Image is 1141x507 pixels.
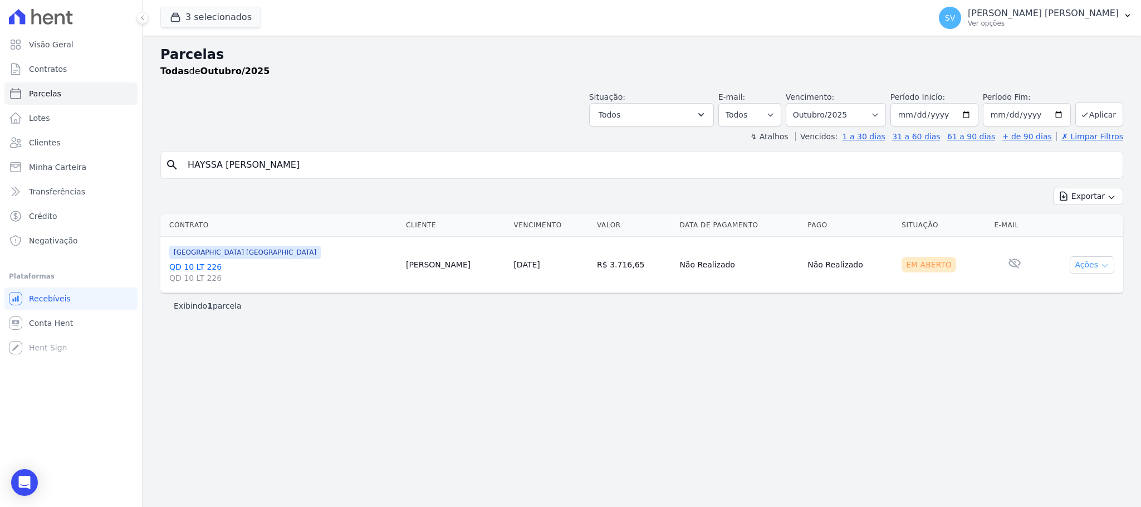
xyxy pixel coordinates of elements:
b: 1 [207,301,213,310]
span: Conta Hent [29,318,73,329]
span: QD 10 LT 226 [169,272,397,284]
label: Vencidos: [795,132,838,141]
a: Parcelas [4,82,138,105]
a: 1 a 30 dias [843,132,885,141]
th: E-mail [990,214,1039,237]
span: Visão Geral [29,39,74,50]
span: Parcelas [29,88,61,99]
button: SV [PERSON_NAME] [PERSON_NAME] Ver opções [930,2,1141,33]
h2: Parcelas [160,45,1123,65]
a: Recebíveis [4,287,138,310]
span: SV [945,14,955,22]
span: Crédito [29,211,57,222]
td: R$ 3.716,65 [592,237,675,293]
button: Aplicar [1075,103,1123,126]
div: Plataformas [9,270,133,283]
td: Não Realizado [803,237,897,293]
label: Período Fim: [983,91,1071,103]
button: Exportar [1053,188,1123,205]
span: Contratos [29,64,67,75]
a: [DATE] [513,260,540,269]
a: Clientes [4,131,138,154]
td: [PERSON_NAME] [401,237,509,293]
a: Visão Geral [4,33,138,56]
a: 31 a 60 dias [892,132,940,141]
span: Negativação [29,235,78,246]
p: Exibindo parcela [174,300,242,311]
strong: Todas [160,66,189,76]
button: Ações [1070,256,1114,274]
input: Buscar por nome do lote ou do cliente [181,154,1118,176]
strong: Outubro/2025 [200,66,270,76]
label: Vencimento: [786,92,834,101]
a: ✗ Limpar Filtros [1056,132,1123,141]
a: Negativação [4,230,138,252]
a: + de 90 dias [1002,132,1052,141]
a: 61 a 90 dias [947,132,995,141]
th: Contrato [160,214,401,237]
a: Contratos [4,58,138,80]
th: Situação [897,214,990,237]
button: Todos [589,103,714,126]
p: de [160,65,270,78]
span: [GEOGRAPHIC_DATA] [GEOGRAPHIC_DATA] [169,246,321,259]
label: Situação: [589,92,625,101]
a: Conta Hent [4,312,138,334]
a: QD 10 LT 226QD 10 LT 226 [169,261,397,284]
p: Ver opções [968,19,1119,28]
span: Clientes [29,137,60,148]
th: Valor [592,214,675,237]
div: Em Aberto [902,257,956,272]
div: Open Intercom Messenger [11,469,38,496]
label: ↯ Atalhos [750,132,788,141]
a: Lotes [4,107,138,129]
td: Não Realizado [675,237,803,293]
span: Lotes [29,113,50,124]
span: Transferências [29,186,85,197]
span: Todos [599,108,620,121]
p: [PERSON_NAME] [PERSON_NAME] [968,8,1119,19]
label: E-mail: [718,92,746,101]
th: Cliente [401,214,509,237]
th: Data de Pagamento [675,214,803,237]
label: Período Inicío: [890,92,945,101]
i: search [165,158,179,172]
th: Pago [803,214,897,237]
a: Transferências [4,181,138,203]
button: 3 selecionados [160,7,261,28]
span: Recebíveis [29,293,71,304]
span: Minha Carteira [29,162,86,173]
th: Vencimento [509,214,592,237]
a: Minha Carteira [4,156,138,178]
a: Crédito [4,205,138,227]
